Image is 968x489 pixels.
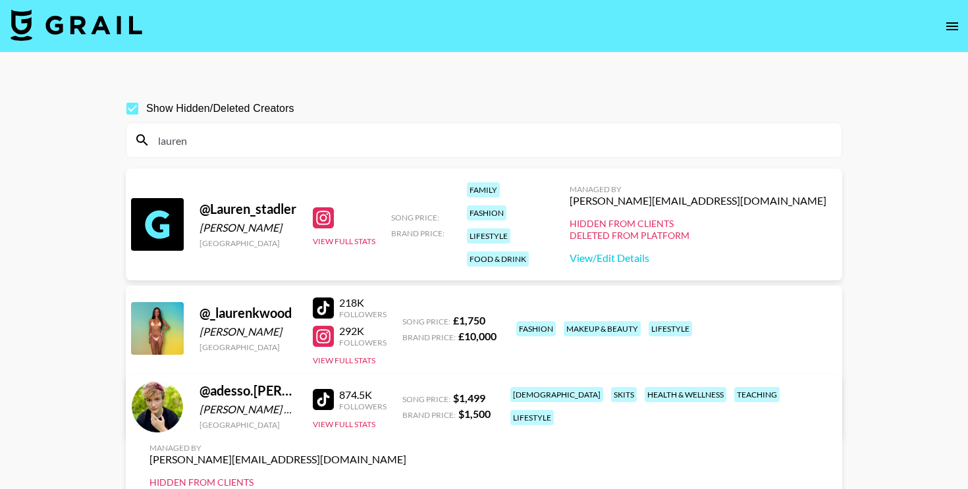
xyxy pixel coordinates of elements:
div: @ Lauren_stadler [200,201,297,217]
div: [PERSON_NAME][EMAIL_ADDRESS][DOMAIN_NAME] [570,194,826,207]
span: Brand Price: [402,332,456,342]
div: 874.5K [339,388,387,401]
div: [GEOGRAPHIC_DATA] [200,342,297,352]
span: Brand Price: [391,228,444,238]
div: [PERSON_NAME] [200,325,297,338]
div: [GEOGRAPHIC_DATA] [200,238,297,248]
strong: £ 1,750 [453,314,485,326]
div: @ _laurenkwood [200,305,297,321]
button: open drawer [939,13,965,39]
div: [GEOGRAPHIC_DATA] [200,420,297,430]
div: Managed By [149,443,406,453]
button: View Full Stats [313,355,375,365]
div: 218K [339,296,387,309]
div: Hidden from Clients [149,476,406,488]
div: fashion [516,321,556,336]
button: View Full Stats [313,236,375,246]
div: lifestyle [467,228,510,244]
button: View Full Stats [313,419,375,429]
span: Song Price: [391,213,439,222]
div: food & drink [467,251,529,267]
div: lifestyle [510,410,554,425]
strong: $ 1,500 [458,407,491,420]
div: lifestyle [649,321,692,336]
div: Followers [339,309,387,319]
span: Song Price: [402,394,450,404]
div: @ adesso.[PERSON_NAME] [200,382,297,399]
div: teaching [734,387,780,402]
div: 292K [339,324,387,338]
div: Managed By [570,184,826,194]
div: [PERSON_NAME] [200,221,297,234]
img: Grail Talent [11,9,142,41]
div: family [467,182,500,197]
div: [PERSON_NAME] De [PERSON_NAME] [200,403,297,416]
div: Followers [339,401,387,411]
div: makeup & beauty [564,321,641,336]
div: fashion [467,205,506,220]
div: [DEMOGRAPHIC_DATA] [510,387,603,402]
div: Hidden from Clients [570,218,826,230]
span: Show Hidden/Deleted Creators [146,101,294,116]
div: skits [611,387,637,402]
input: Search by User Name [150,130,834,151]
strong: £ 10,000 [458,330,497,342]
strong: $ 1,499 [453,392,485,404]
div: [PERSON_NAME][EMAIL_ADDRESS][DOMAIN_NAME] [149,453,406,466]
div: Deleted from Platform [570,230,826,242]
div: health & wellness [645,387,726,402]
a: View/Edit Details [570,251,826,265]
span: Brand Price: [402,410,456,420]
div: Followers [339,338,387,347]
span: Song Price: [402,317,450,326]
